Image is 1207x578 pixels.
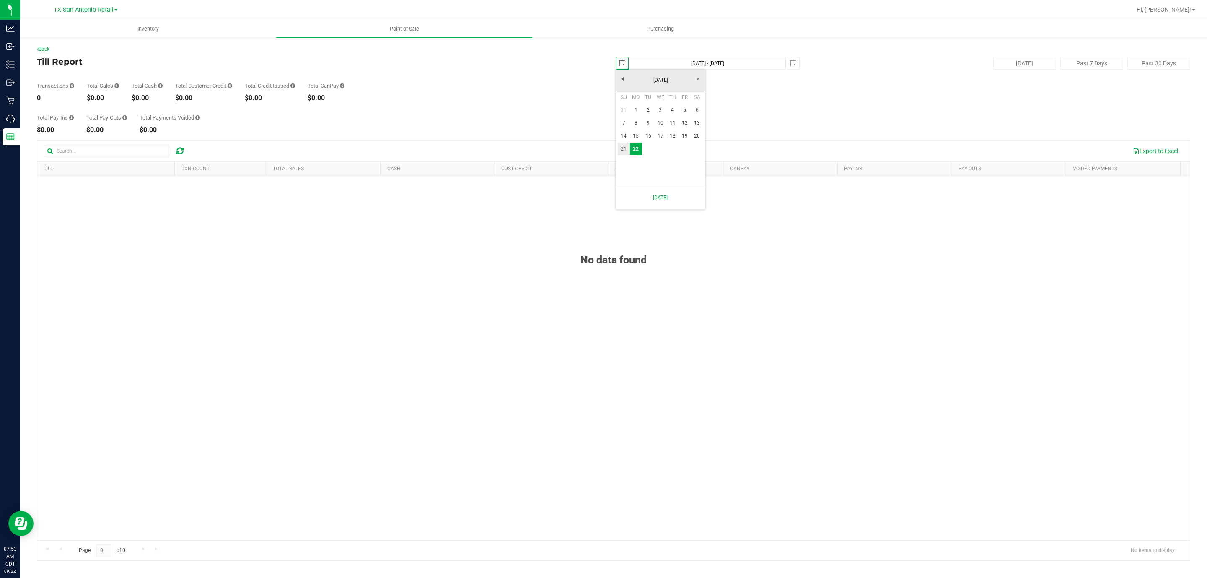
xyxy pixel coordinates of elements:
[679,117,691,130] a: 12
[8,511,34,536] iframe: Resource center
[630,143,642,156] td: Current focused date is Monday, September 22, 2025
[6,133,15,141] inline-svg: Reports
[37,233,1190,266] div: No data found
[37,127,74,133] div: $0.00
[642,130,654,143] a: 16
[37,95,74,102] div: 0
[273,166,304,172] a: Total Sales
[616,74,706,87] a: [DATE]
[37,115,74,120] div: Total Pay-Ins
[630,130,642,143] a: 15
[114,83,119,89] i: Sum of all successful, non-voided payment transaction amounts (excluding tips and transaction fee...
[308,95,344,102] div: $0.00
[37,57,421,66] h4: Till Report
[378,25,430,33] span: Point of Sale
[618,143,630,156] a: 21
[69,115,74,120] i: Sum of all cash pay-ins added to tills within the date range.
[122,115,127,120] i: Sum of all cash pay-outs removed from tills within the date range.
[37,83,74,89] div: Transactions
[621,189,700,206] a: [DATE]
[387,166,401,172] a: Cash
[6,24,15,33] inline-svg: Analytics
[532,20,788,38] a: Purchasing
[245,95,295,102] div: $0.00
[630,104,642,117] a: 1
[679,91,691,104] th: Friday
[636,25,685,33] span: Purchasing
[140,115,200,120] div: Total Payments Voided
[44,145,169,157] input: Search...
[666,117,679,130] a: 11
[679,104,691,117] a: 5
[20,20,276,38] a: Inventory
[844,166,862,172] a: Pay Ins
[175,83,232,89] div: Total Customer Credit
[654,130,666,143] a: 17
[37,46,49,52] a: Back
[666,130,679,143] a: 18
[618,104,630,117] a: 31
[993,57,1056,70] button: [DATE]
[1060,57,1123,70] button: Past 7 Days
[158,83,163,89] i: Sum of all successful, non-voided cash payment transaction amounts (excluding tips and transactio...
[87,83,119,89] div: Total Sales
[132,83,163,89] div: Total Cash
[140,127,200,133] div: $0.00
[86,115,127,120] div: Total Pay-Outs
[6,115,15,123] inline-svg: Call Center
[630,143,642,156] a: 22
[958,166,981,172] a: Pay Outs
[4,568,16,574] p: 09/22
[654,104,666,117] a: 3
[6,78,15,87] inline-svg: Outbound
[630,91,642,104] th: Monday
[616,57,628,69] span: select
[630,117,642,130] a: 8
[290,83,295,89] i: Sum of all successful refund transaction amounts from purchase returns resulting in account credi...
[228,83,232,89] i: Sum of all successful, non-voided payment transaction amounts using account credit as the payment...
[87,95,119,102] div: $0.00
[679,130,691,143] a: 19
[1137,6,1191,13] span: Hi, [PERSON_NAME]!
[1127,144,1184,158] button: Export to Excel
[86,127,127,133] div: $0.00
[618,117,630,130] a: 7
[787,57,799,69] span: select
[245,83,295,89] div: Total Credit Issued
[618,91,630,104] th: Sunday
[642,117,654,130] a: 9
[666,104,679,117] a: 4
[276,20,532,38] a: Point of Sale
[1124,544,1181,557] span: No items to display
[70,83,74,89] i: Count of all successful payment transactions, possibly including voids, refunds, and cash-back fr...
[730,166,749,172] a: CanPay
[181,166,210,172] a: TXN Count
[654,117,666,130] a: 10
[72,544,132,557] span: Page of 0
[618,130,630,143] a: 14
[126,25,170,33] span: Inventory
[54,6,114,13] span: TX San Antonio Retail
[616,72,629,85] a: Previous
[501,166,532,172] a: Cust Credit
[4,545,16,568] p: 07:53 AM CDT
[654,91,666,104] th: Wednesday
[666,91,679,104] th: Thursday
[691,130,703,143] a: 20
[6,42,15,51] inline-svg: Inbound
[132,95,163,102] div: $0.00
[340,83,344,89] i: Sum of all successful, non-voided payment transaction amounts using CanPay (as well as manual Can...
[6,60,15,69] inline-svg: Inventory
[6,96,15,105] inline-svg: Retail
[1127,57,1190,70] button: Past 30 Days
[175,95,232,102] div: $0.00
[691,91,703,104] th: Saturday
[691,104,703,117] a: 6
[308,83,344,89] div: Total CanPay
[642,104,654,117] a: 2
[691,117,703,130] a: 13
[44,166,53,172] a: Till
[1073,166,1117,172] a: Voided Payments
[195,115,200,120] i: Sum of all voided payment transaction amounts (excluding tips and transaction fees) within the da...
[642,91,654,104] th: Tuesday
